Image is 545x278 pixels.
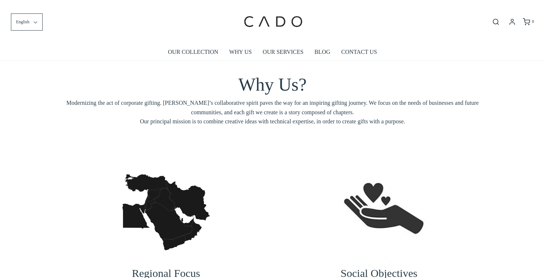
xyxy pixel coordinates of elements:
a: 0 [522,18,534,25]
img: vecteezy_vectorillustrationoftheblackmapofmiddleeastonwhite_-1657197150892_1200x.jpg [111,158,221,267]
span: Modernizing the act of corporate gifting. [PERSON_NAME]’s collaborative spirit paves the way for ... [65,98,480,126]
button: Open search bar [489,18,502,26]
a: BLOG [315,44,331,60]
img: cadogifting [242,5,304,38]
span: Why Us? [238,74,307,95]
a: WHY US [229,44,252,60]
a: OUR COLLECTION [168,44,218,60]
a: CONTACT US [341,44,377,60]
a: OUR SERVICES [263,44,304,60]
span: English [16,19,29,25]
button: English [11,13,43,31]
img: screenshot-20220704-at-063057-1657197187002_1200x.png [324,158,434,266]
span: 0 [532,19,534,24]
